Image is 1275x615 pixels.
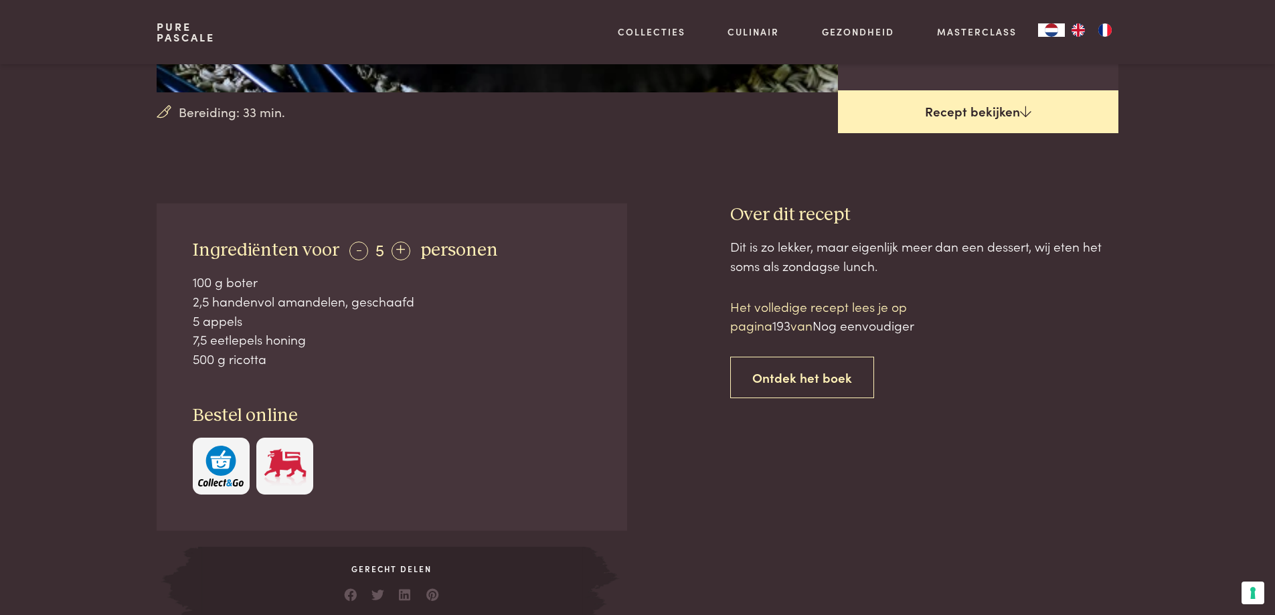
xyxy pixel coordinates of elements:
span: Bereiding: 33 min. [179,102,285,122]
a: NL [1038,23,1065,37]
div: 100 g boter [193,272,592,292]
span: 5 [375,238,384,260]
div: 500 g ricotta [193,349,592,369]
span: personen [420,241,498,260]
button: Uw voorkeuren voor toestemming voor trackingtechnologieën [1242,582,1264,604]
a: Collecties [618,25,685,39]
a: Ontdek het boek [730,357,874,399]
a: FR [1092,23,1118,37]
span: 193 [772,316,790,334]
div: + [392,242,410,260]
span: Nog eenvoudiger [813,316,914,334]
img: c308188babc36a3a401bcb5cb7e020f4d5ab42f7cacd8327e500463a43eeb86c.svg [198,446,244,487]
ul: Language list [1065,23,1118,37]
div: Dit is zo lekker, maar eigenlijk meer dan een dessert, wij eten het soms als zondagse lunch. [730,237,1118,275]
a: Gezondheid [822,25,894,39]
a: Recept bekijken [838,90,1118,133]
div: 5 appels [193,311,592,331]
img: Delhaize [262,446,308,487]
a: Masterclass [937,25,1017,39]
div: Language [1038,23,1065,37]
p: Het volledige recept lees je op pagina van [730,297,958,335]
h3: Bestel online [193,404,592,428]
div: 7,5 eetlepels honing [193,330,592,349]
span: Ingrediënten voor [193,241,339,260]
span: Gerecht delen [198,563,585,575]
div: 2,5 handenvol amandelen, geschaafd [193,292,592,311]
a: PurePascale [157,21,215,43]
h3: Over dit recept [730,203,1118,227]
a: EN [1065,23,1092,37]
a: Culinair [728,25,779,39]
div: - [349,242,368,260]
aside: Language selected: Nederlands [1038,23,1118,37]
